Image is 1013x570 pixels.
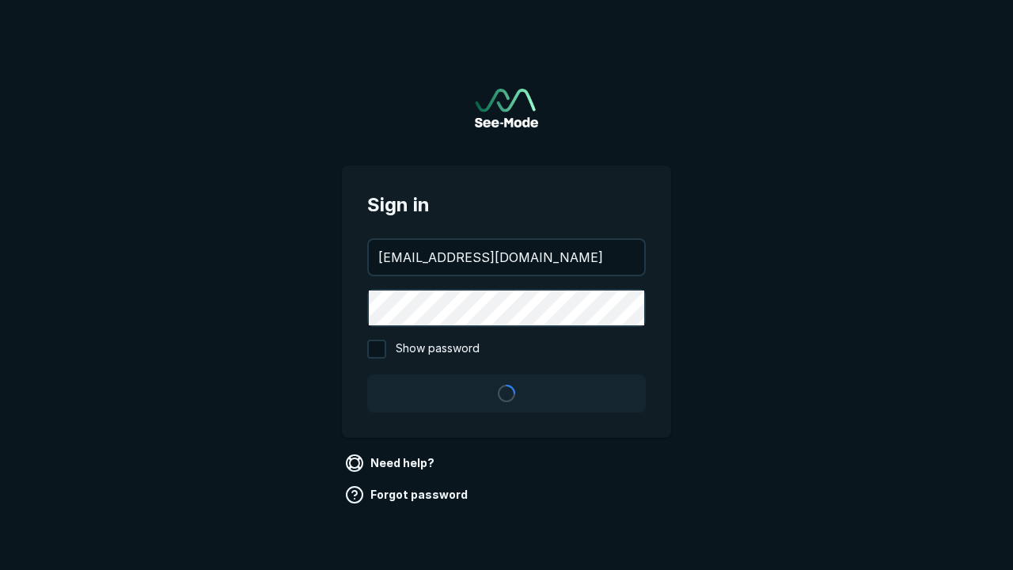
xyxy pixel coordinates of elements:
input: your@email.com [369,240,644,275]
span: Sign in [367,191,646,219]
a: Go to sign in [475,89,538,127]
a: Need help? [342,450,441,476]
span: Show password [396,340,480,359]
img: See-Mode Logo [475,89,538,127]
a: Forgot password [342,482,474,507]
